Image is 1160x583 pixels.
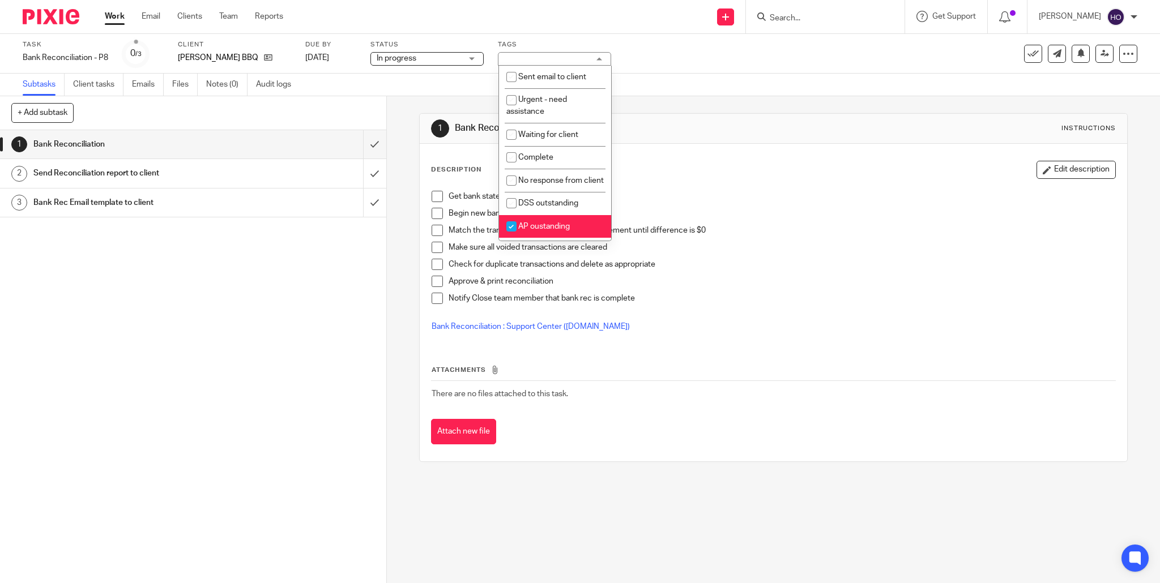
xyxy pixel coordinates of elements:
label: Due by [305,40,356,49]
img: Pixie [23,9,79,24]
a: Email [142,11,160,22]
h1: Bank Reconciliation [455,122,797,134]
span: Waiting for client [518,131,578,139]
span: Urgent - need assistance [506,96,567,115]
p: Approve & print reconciliation [449,276,1116,287]
label: Tags [498,40,611,49]
label: Client [178,40,291,49]
div: 2 [11,166,27,182]
div: 3 [11,195,27,211]
span: Complete [518,153,553,161]
a: Clients [177,11,202,22]
a: Emails [132,74,164,96]
span: Attachments [432,367,486,373]
p: [PERSON_NAME] BBQ [178,52,258,63]
p: [PERSON_NAME] [1039,11,1101,22]
p: Description [431,165,481,174]
span: DSS outstanding [518,199,578,207]
a: Files [172,74,198,96]
p: Get bank statement ready [449,191,1116,202]
button: + Add subtask [11,103,74,122]
p: Match the transactions in R365 with your statement until difference is $0 [449,225,1116,236]
span: Sent email to client [518,73,586,81]
p: Notify Close team member that bank rec is complete [449,293,1116,304]
span: In progress [377,54,416,62]
div: 1 [431,119,449,138]
a: Audit logs [256,74,300,96]
span: [DATE] [305,54,329,62]
div: 0 [130,47,142,60]
a: Subtasks [23,74,65,96]
p: Begin new bank Reconciliation in R365 [449,208,1116,219]
img: svg%3E [1107,8,1125,26]
h1: Send Reconciliation report to client [33,165,246,182]
label: Task [23,40,108,49]
div: Bank Reconciliation - P8 [23,52,108,63]
span: AP oustanding [518,222,570,230]
a: Bank Reconciliation : Support Center ([DOMAIN_NAME]) [432,323,630,331]
p: Check for duplicate transactions and delete as appropriate [449,259,1116,270]
div: 1 [11,136,27,152]
small: /3 [135,51,142,57]
button: Edit description [1037,161,1116,179]
label: Status [370,40,484,49]
input: Search [769,14,871,24]
button: Attach new file [431,419,496,444]
div: Instructions [1061,124,1116,133]
a: Notes (0) [206,74,248,96]
span: There are no files attached to this task. [432,390,568,398]
a: Team [219,11,238,22]
p: Make sure all voided transactions are cleared [449,242,1116,253]
span: Get Support [932,12,976,20]
span: No response from client [518,177,604,185]
h1: Bank Rec Email template to client [33,194,246,211]
h1: Bank Reconciliation [33,136,246,153]
a: Client tasks [73,74,123,96]
a: Work [105,11,125,22]
a: Reports [255,11,283,22]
